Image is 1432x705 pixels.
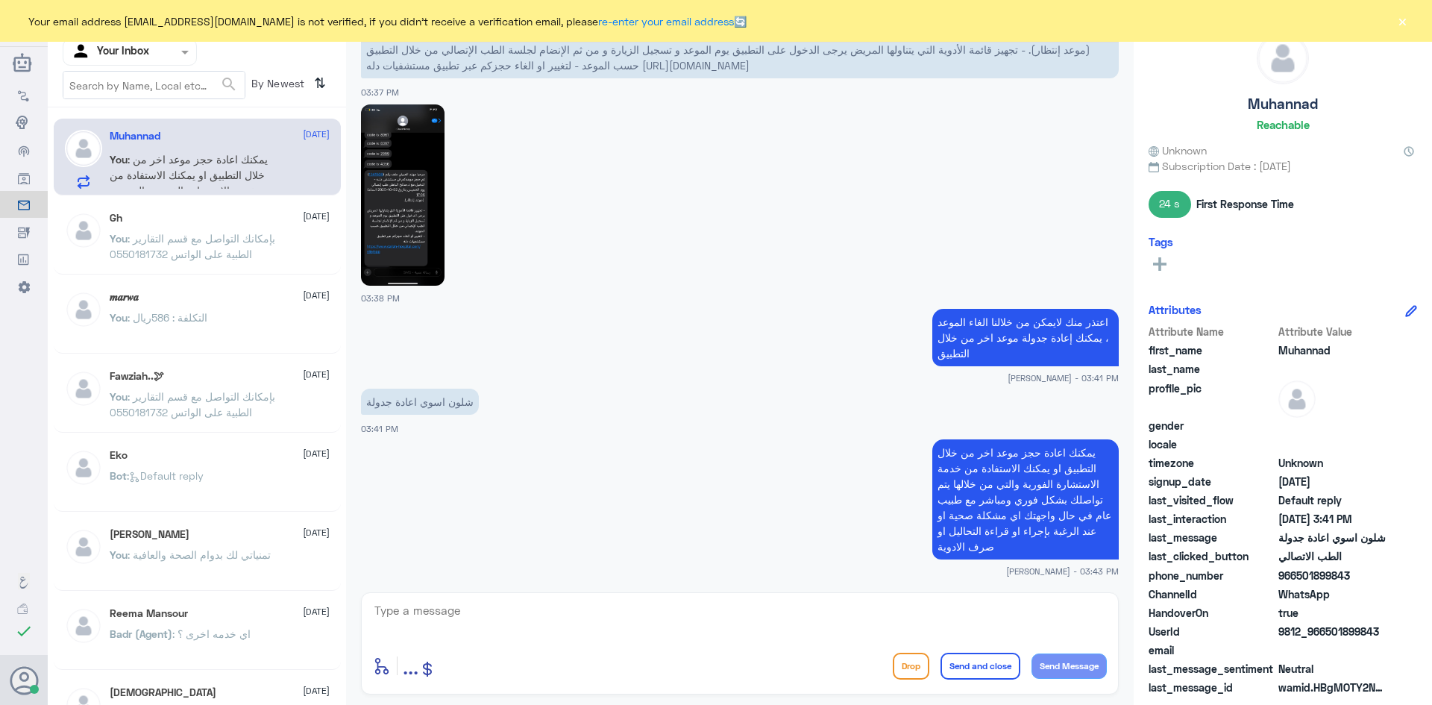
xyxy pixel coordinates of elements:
[403,652,418,679] span: ...
[1149,605,1275,621] span: HandoverOn
[28,13,747,29] span: Your email address [EMAIL_ADDRESS][DOMAIN_NAME] is not verified, if you didn't receive a verifica...
[314,71,326,95] i: ⇅
[1278,474,1387,489] span: 2025-09-30T11:59:40.824Z
[1149,235,1173,248] h6: Tags
[220,72,238,97] button: search
[403,649,418,683] button: ...
[1149,324,1275,339] span: Attribute Name
[1278,342,1387,358] span: Muhannad
[361,104,445,286] img: 1473201767103421.jpg
[127,469,204,482] span: : Default reply
[1149,530,1275,545] span: last_message
[1149,586,1275,602] span: ChannelId
[1149,191,1191,218] span: 24 s
[1149,568,1275,583] span: phone_number
[110,291,139,304] h5: 𝒎𝒂𝒓𝒘𝒂
[1278,605,1387,621] span: true
[1149,436,1275,452] span: locale
[303,128,330,141] span: [DATE]
[1395,13,1410,28] button: ×
[110,528,189,541] h5: Mohammed ALRASHED
[65,449,102,486] img: defaultAdmin.png
[1149,361,1275,377] span: last_name
[361,424,398,433] span: 03:41 PM
[15,622,33,640] i: check
[65,212,102,249] img: defaultAdmin.png
[1278,511,1387,527] span: 2025-10-02T12:41:18.408Z
[245,71,308,101] span: By Newest
[1149,548,1275,564] span: last_clicked_button
[110,390,128,403] span: You
[932,439,1119,560] p: 2/10/2025, 3:43 PM
[366,28,1096,72] span: مرحبا [PERSON_NAME] ملف رقم (1341508) تم حجز موعدكم في مستشفى دلـه - النخيل مع د.[PERSON_NAME] طب...
[1278,680,1387,695] span: wamid.HBgMOTY2NTAxODk5ODQzFQIAEhgUM0FFMTkwNDZENTFGQjg4OTQyMDEA
[361,87,399,97] span: 03:37 PM
[303,684,330,698] span: [DATE]
[1008,372,1119,384] span: [PERSON_NAME] - 03:41 PM
[303,289,330,302] span: [DATE]
[65,130,102,167] img: defaultAdmin.png
[110,686,216,699] h5: سبحان الله
[110,311,128,324] span: You
[1006,565,1119,577] span: [PERSON_NAME] - 03:43 PM
[1149,511,1275,527] span: last_interaction
[1196,196,1294,212] span: First Response Time
[172,627,251,640] span: : اي خدمه اخرى ؟
[1278,586,1387,602] span: 2
[1149,418,1275,433] span: gender
[10,666,38,695] button: Avatar
[303,526,330,539] span: [DATE]
[940,653,1020,680] button: Send and close
[110,469,127,482] span: Bot
[932,309,1119,366] p: 2/10/2025, 3:41 PM
[110,390,275,419] span: : بإمكانك التواصل مع قسم التقارير الطبية على الواتس 0550181732
[1278,492,1387,508] span: Default reply
[65,528,102,565] img: defaultAdmin.png
[893,653,929,680] button: Drop
[63,72,245,98] input: Search by Name, Local etc…
[110,548,128,561] span: You
[1278,624,1387,639] span: 9812_966501899843
[1278,380,1316,418] img: defaultAdmin.png
[1031,654,1107,679] button: Send Message
[361,389,479,415] p: 2/10/2025, 3:41 PM
[110,449,128,462] h5: Eko
[1149,303,1202,316] h6: Attributes
[1257,118,1310,131] h6: Reachable
[1149,342,1275,358] span: first_name
[1278,642,1387,658] span: null
[1278,568,1387,583] span: 966501899843
[361,293,400,303] span: 03:38 PM
[303,210,330,223] span: [DATE]
[128,548,271,561] span: : تمنياتي لك بدوام الصحة والعافية
[110,607,188,620] h5: Reema Mansour
[1248,95,1318,113] h5: Muhannad
[220,75,238,93] span: search
[1149,624,1275,639] span: UserId
[1278,436,1387,452] span: null
[65,370,102,407] img: defaultAdmin.png
[110,212,122,225] h5: Gh
[1149,661,1275,677] span: last_message_sentiment
[361,21,1119,78] p: 2/10/2025, 3:37 PM
[1278,548,1387,564] span: الطب الاتصالي
[1149,380,1275,415] span: profile_pic
[110,627,172,640] span: Badr (Agent)
[1149,642,1275,658] span: email
[1149,142,1207,158] span: Unknown
[1149,492,1275,508] span: last_visited_flow
[110,153,128,166] span: You
[110,232,128,245] span: You
[1278,324,1387,339] span: Attribute Value
[1149,158,1417,174] span: Subscription Date : [DATE]
[1149,680,1275,695] span: last_message_id
[1278,661,1387,677] span: 0
[1149,474,1275,489] span: signup_date
[128,311,207,324] span: : التكلفة : 586ريال
[65,291,102,328] img: defaultAdmin.png
[303,447,330,460] span: [DATE]
[110,232,275,260] span: : بإمكانك التواصل مع قسم التقارير الطبية على الواتس 0550181732
[1149,455,1275,471] span: timezone
[303,368,330,381] span: [DATE]
[65,607,102,645] img: defaultAdmin.png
